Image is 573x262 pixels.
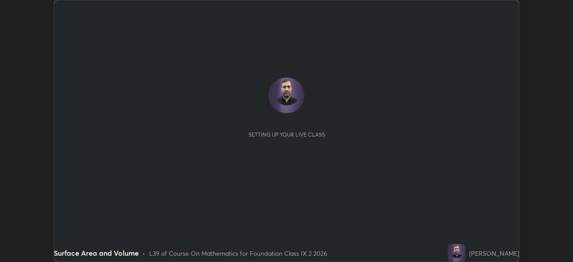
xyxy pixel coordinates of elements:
img: abaadc92fcde4420938fd19f8d579862.jpg [448,244,466,262]
div: L39 of Course On Mathematics for Foundation Class IX 2 2026 [149,249,327,258]
div: Setting up your live class [248,131,325,138]
img: abaadc92fcde4420938fd19f8d579862.jpg [269,77,304,113]
div: Surface Area and Volume [54,248,139,258]
div: [PERSON_NAME] [469,249,519,258]
div: • [142,249,145,258]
